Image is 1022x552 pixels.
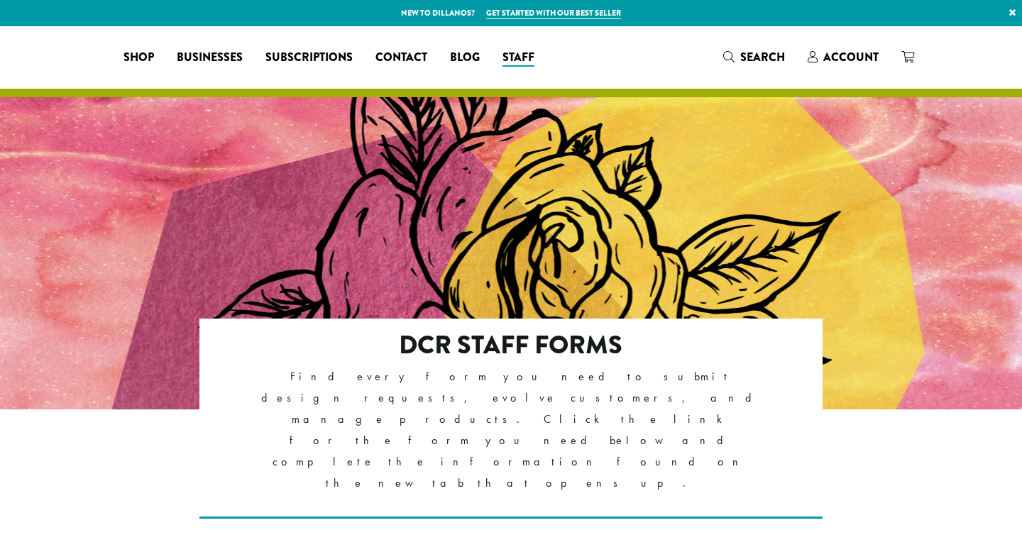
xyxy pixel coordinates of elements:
a: Staff [491,46,546,69]
a: Get started with our best seller [486,7,621,19]
a: Search [712,45,796,69]
span: Blog [450,49,480,67]
span: Staff [502,49,534,67]
span: Contact [375,49,427,67]
span: Account [823,49,879,65]
span: Businesses [177,49,243,67]
p: Find every form you need to submit design requests, evolve customers, and manage products. Click ... [261,366,762,494]
h2: DCR Staff Forms [261,330,762,360]
span: Shop [123,49,154,67]
span: Subscriptions [265,49,353,67]
span: Search [740,49,785,65]
a: Shop [112,46,165,69]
